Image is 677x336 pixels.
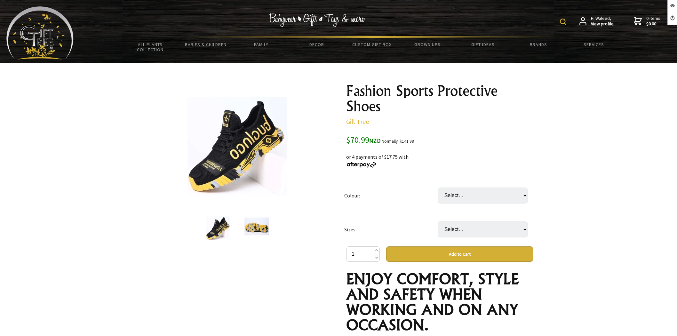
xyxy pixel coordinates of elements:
[187,96,287,196] img: Fashion Sports Protective Shoes
[346,117,369,125] a: Gift Tree
[344,179,438,212] td: Colour:
[579,16,614,27] a: Hi Waleed,View profile
[244,216,269,240] img: Fashion Sports Protective Shoes
[206,216,230,240] img: Fashion Sports Protective Shoes
[178,38,233,51] a: Babies & Children
[234,38,289,51] a: Family
[346,134,381,145] span: $70.99
[646,21,660,27] strong: $0.00
[591,16,614,27] span: Hi Waleed,
[344,38,400,51] a: Custom Gift Box
[560,19,566,25] img: product search
[6,6,74,60] img: Babyware - Gifts - Toys and more...
[123,38,178,56] a: All Plants Collection
[346,270,519,334] strong: ENJOY COMFORT, STYLE AND SAFETY WHEN WORKING AND ON ANY OCCASION.
[346,145,533,168] div: or 4 payments of $17.75 with
[346,83,533,114] h1: Fashion Sports Protective Shoes
[591,21,614,27] strong: View profile
[369,137,381,144] span: NZD
[566,38,622,51] a: Services
[455,38,511,51] a: Gift Ideas
[344,212,438,246] td: Sizes:
[400,38,455,51] a: Grown Ups
[386,246,533,262] button: Add to Cart
[269,13,365,27] img: Babywear - Gifts - Toys & more
[289,38,344,51] a: Decor
[382,139,414,144] small: Normally: $141.98
[634,16,660,27] a: 0 items$0.00
[646,15,660,27] span: 0 items
[511,38,566,51] a: Brands
[346,162,377,168] img: Afterpay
